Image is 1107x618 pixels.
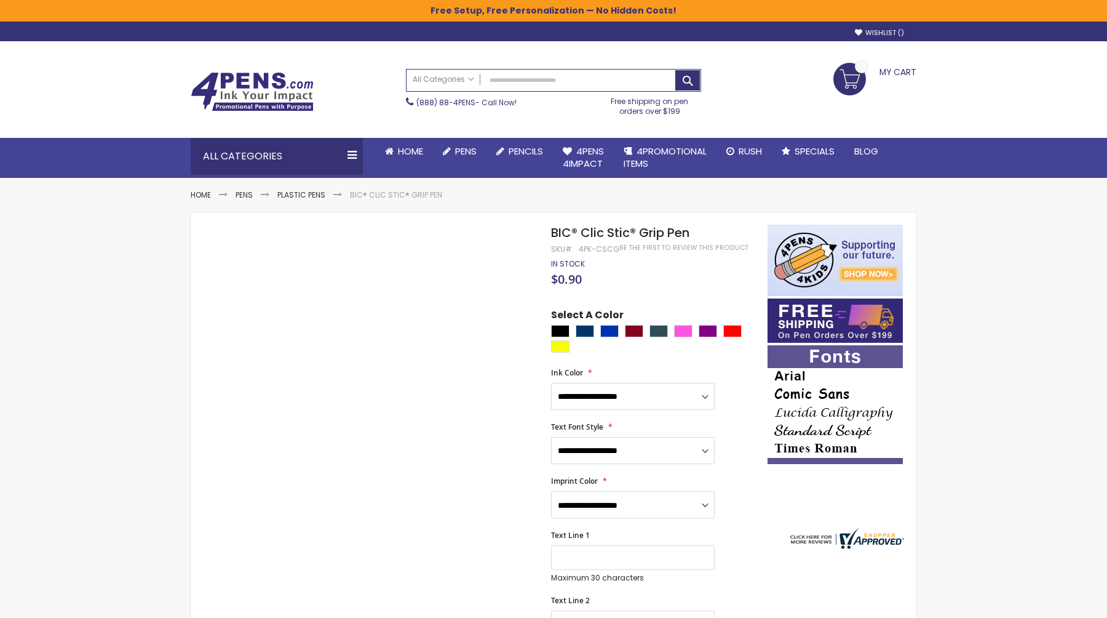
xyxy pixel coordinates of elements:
a: 4Pens4impact [553,138,614,178]
a: Blog [844,138,888,165]
span: All Categories [413,74,474,84]
div: Forest Green [649,325,668,337]
span: Pens [455,145,477,158]
a: Be the first to review this product [619,243,748,252]
img: 4pens 4 kids [768,225,903,296]
strong: SKU [551,244,574,254]
a: Specials [772,138,844,165]
a: Home [191,190,211,200]
div: 4PK-CSCG [579,244,619,254]
div: All Categories [191,138,363,175]
span: Specials [795,145,835,158]
span: 4Pens 4impact [563,145,604,170]
img: font-personalization-examples [768,345,903,464]
img: Free shipping on orders over $199 [768,299,903,343]
a: Wishlist [855,28,904,38]
span: BIC® Clic Stic® Grip Pen [551,224,689,241]
a: Rush [716,138,772,165]
a: Pens [236,190,253,200]
a: Pencils [486,138,553,165]
span: - Call Now! [416,97,517,108]
a: 4PROMOTIONALITEMS [614,138,716,178]
span: $0.90 [551,271,582,287]
img: 4pens.com widget logo [787,528,904,549]
div: Availability [551,259,585,269]
div: Free shipping on pen orders over $199 [598,92,702,116]
span: In stock [551,259,585,269]
a: Home [375,138,433,165]
span: Rush [739,145,762,158]
div: Black [551,325,569,337]
div: Yellow [551,340,569,353]
div: Blue [600,325,619,337]
span: Pencils [509,145,543,158]
a: (888) 88-4PENS [416,97,475,108]
img: 4Pens Custom Pens and Promotional Products [191,72,314,111]
a: All Categories [407,70,480,90]
a: Plastic Pens [277,190,325,200]
span: Text Line 2 [551,595,590,606]
div: Purple [699,325,717,337]
span: Text Line 1 [551,530,590,540]
div: Pink [674,325,692,337]
a: 4pens.com certificate URL [787,541,904,552]
span: Blog [854,145,878,158]
a: Pens [433,138,486,165]
span: Imprint Color [551,476,598,486]
span: Select A Color [551,308,624,325]
span: Home [398,145,423,158]
div: Burgundy [625,325,643,337]
span: Ink Color [551,367,583,378]
li: BIC® Clic Stic® Grip Pen [350,190,442,200]
span: Text Font Style [551,422,603,432]
div: Navy Blue [576,325,594,337]
span: 4PROMOTIONAL ITEMS [624,145,707,170]
p: Maximum 30 characters [551,573,715,583]
div: Red [723,325,742,337]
